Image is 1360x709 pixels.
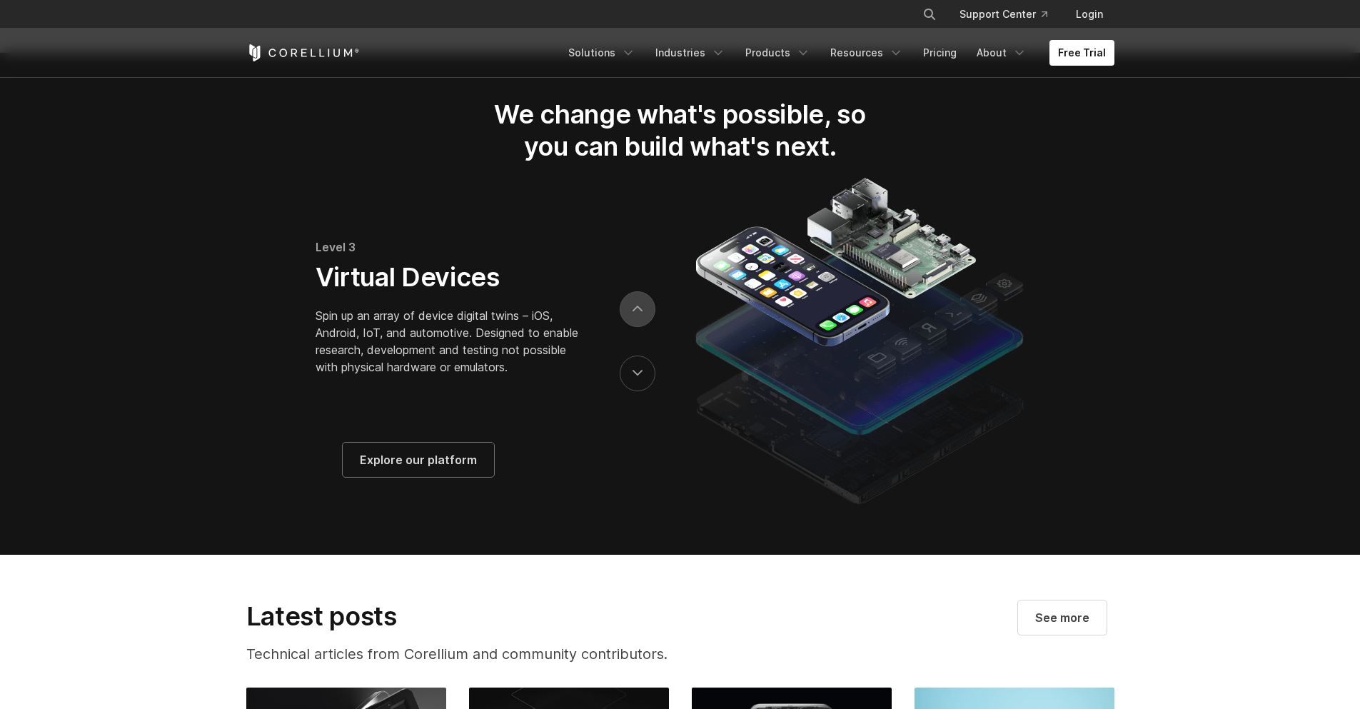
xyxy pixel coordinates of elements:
button: previous [620,356,655,391]
h2: Latest posts [246,600,733,632]
span: Explore our platform [360,451,477,468]
h3: Virtual Devices [316,261,591,293]
a: Visit our blog [1018,600,1107,635]
a: Products [737,40,819,66]
a: Solutions [560,40,644,66]
a: Support Center [948,1,1059,27]
p: Spin up an array of device digital twins – iOS, Android, IoT, and automotive. Designed to enable ... [316,307,591,376]
button: Search [917,1,942,27]
button: next [620,291,655,327]
a: Resources [822,40,912,66]
a: Free Trial [1049,40,1114,66]
div: Navigation Menu [905,1,1114,27]
a: Pricing [915,40,965,66]
a: About [968,40,1035,66]
h6: Level 3 [316,238,591,256]
div: Navigation Menu [560,40,1114,66]
a: Explore our platform [343,443,494,477]
span: See more [1035,609,1089,626]
a: Login [1064,1,1114,27]
p: Technical articles from Corellium and community contributors. [246,643,733,665]
a: Corellium Home [246,44,360,61]
h2: We change what's possible, so you can build what's next. [470,99,890,162]
img: Corellium_Platform_RPI_L3_470 [688,174,1029,509]
a: Industries [647,40,734,66]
